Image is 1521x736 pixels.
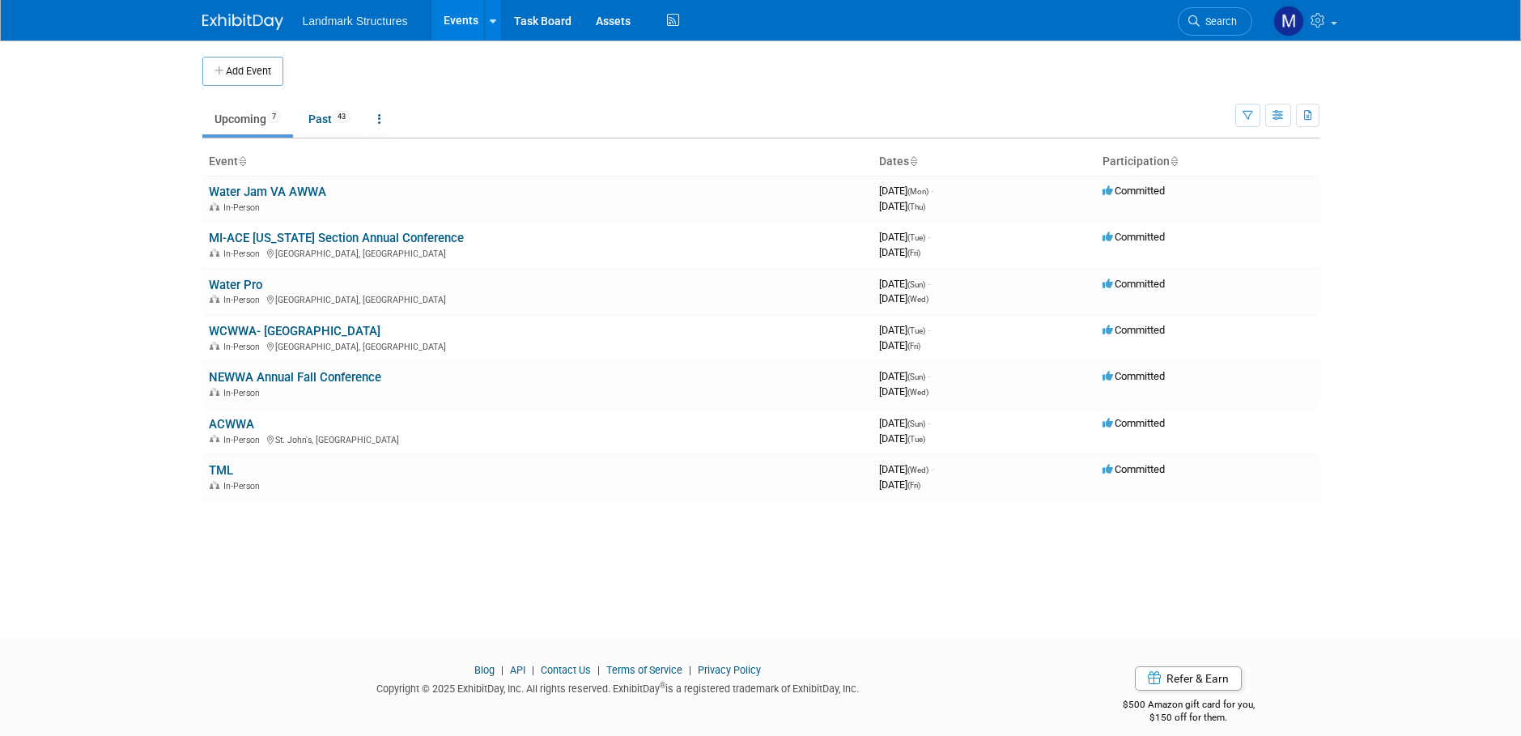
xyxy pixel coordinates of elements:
[202,104,293,134] a: Upcoming7
[1058,687,1319,725] div: $500 Amazon gift card for you,
[210,481,219,489] img: In-Person Event
[210,435,219,443] img: In-Person Event
[267,111,281,123] span: 7
[879,185,933,197] span: [DATE]
[296,104,363,134] a: Past43
[1135,666,1242,691] a: Refer & Earn
[1103,185,1165,197] span: Committed
[879,370,930,382] span: [DATE]
[879,200,925,212] span: [DATE]
[593,664,604,676] span: |
[209,370,381,385] a: NEWWA Annual Fall Conference
[879,385,928,398] span: [DATE]
[210,342,219,350] img: In-Person Event
[541,664,591,676] a: Contact Us
[223,295,265,305] span: In-Person
[907,233,925,242] span: (Tue)
[510,664,525,676] a: API
[209,292,866,305] div: [GEOGRAPHIC_DATA], [GEOGRAPHIC_DATA]
[209,339,866,352] div: [GEOGRAPHIC_DATA], [GEOGRAPHIC_DATA]
[1096,148,1319,176] th: Participation
[873,148,1096,176] th: Dates
[907,342,920,351] span: (Fri)
[907,435,925,444] span: (Tue)
[928,417,930,429] span: -
[909,155,917,168] a: Sort by Start Date
[1170,155,1178,168] a: Sort by Participation Type
[303,15,408,28] span: Landmark Structures
[209,231,464,245] a: MI-ACE [US_STATE] Section Annual Conference
[928,370,930,382] span: -
[685,664,695,676] span: |
[907,202,925,211] span: (Thu)
[1103,417,1165,429] span: Committed
[879,479,920,491] span: [DATE]
[879,292,928,304] span: [DATE]
[223,435,265,445] span: In-Person
[907,326,925,335] span: (Tue)
[209,463,233,478] a: TML
[209,432,866,445] div: St. John's, [GEOGRAPHIC_DATA]
[210,295,219,303] img: In-Person Event
[497,664,508,676] span: |
[907,295,928,304] span: (Wed)
[606,664,682,676] a: Terms of Service
[660,681,665,690] sup: ®
[1178,7,1252,36] a: Search
[1103,463,1165,475] span: Committed
[474,664,495,676] a: Blog
[931,463,933,475] span: -
[333,111,351,123] span: 43
[931,185,933,197] span: -
[928,231,930,243] span: -
[528,664,538,676] span: |
[1058,711,1319,725] div: $150 off for them.
[223,249,265,259] span: In-Person
[1103,278,1165,290] span: Committed
[209,185,326,199] a: Water Jam VA AWWA
[209,278,262,292] a: Water Pro
[202,57,283,86] button: Add Event
[928,324,930,336] span: -
[202,148,873,176] th: Event
[907,372,925,381] span: (Sun)
[907,481,920,490] span: (Fri)
[1103,370,1165,382] span: Committed
[210,202,219,211] img: In-Person Event
[210,249,219,257] img: In-Person Event
[1273,6,1304,36] img: Maryann Tijerina
[238,155,246,168] a: Sort by Event Name
[907,249,920,257] span: (Fri)
[907,419,925,428] span: (Sun)
[202,678,1035,696] div: Copyright © 2025 ExhibitDay, Inc. All rights reserved. ExhibitDay is a registered trademark of Ex...
[907,187,928,196] span: (Mon)
[210,388,219,396] img: In-Person Event
[907,280,925,289] span: (Sun)
[1103,231,1165,243] span: Committed
[879,246,920,258] span: [DATE]
[879,463,933,475] span: [DATE]
[928,278,930,290] span: -
[907,466,928,474] span: (Wed)
[223,202,265,213] span: In-Person
[879,278,930,290] span: [DATE]
[209,246,866,259] div: [GEOGRAPHIC_DATA], [GEOGRAPHIC_DATA]
[1103,324,1165,336] span: Committed
[223,342,265,352] span: In-Person
[1200,15,1237,28] span: Search
[209,417,254,432] a: ACWWA
[223,388,265,398] span: In-Person
[879,339,920,351] span: [DATE]
[879,324,930,336] span: [DATE]
[202,14,283,30] img: ExhibitDay
[907,388,928,397] span: (Wed)
[879,231,930,243] span: [DATE]
[879,417,930,429] span: [DATE]
[879,432,925,445] span: [DATE]
[209,324,380,338] a: WCWWA- [GEOGRAPHIC_DATA]
[698,664,761,676] a: Privacy Policy
[223,481,265,491] span: In-Person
